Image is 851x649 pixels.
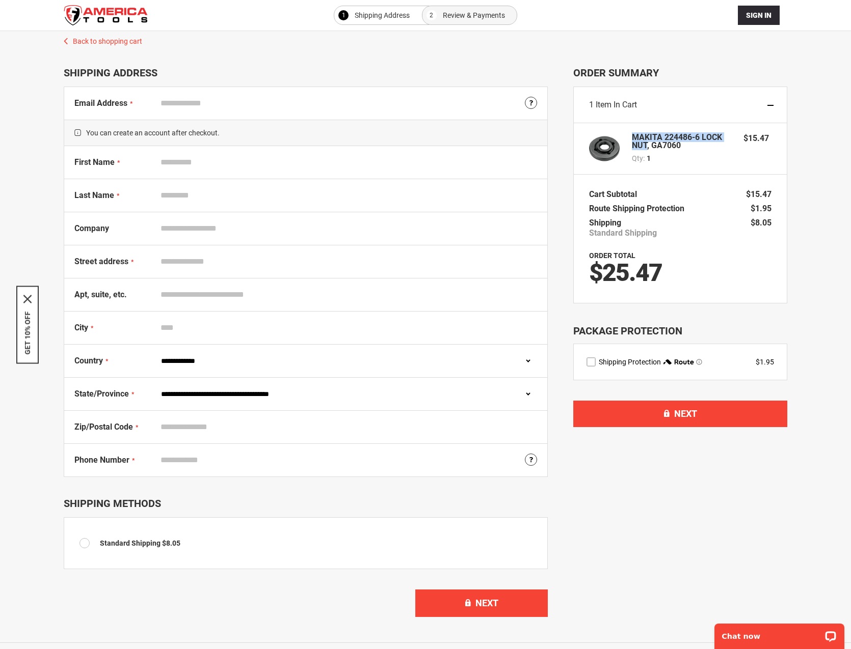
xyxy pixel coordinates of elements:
button: GET 10% OFF [23,311,32,354]
span: Review & Payments [443,9,505,21]
span: Phone Number [74,455,129,465]
th: Route Shipping Protection [589,202,689,216]
span: Last Name [74,190,114,200]
div: Shipping Address [64,67,548,79]
button: Close [23,295,32,303]
img: MAKITA 224486-6 LOCK NUT, GA7060 [589,133,620,164]
span: $1.95 [751,204,772,213]
span: $15.47 [746,189,772,199]
span: Shipping Address [355,9,410,21]
button: Next [415,589,548,617]
span: Shipping [589,218,621,228]
img: America Tools [64,5,148,25]
svg: close icon [23,295,32,303]
div: Shipping Methods [64,497,548,510]
span: You can create an account after checkout. [64,120,547,146]
span: Email Address [74,98,127,108]
a: Back to shopping cart [54,31,797,46]
span: $15.47 [743,133,769,143]
span: Learn more [696,359,702,365]
span: 1 [342,9,345,21]
span: 1 [589,100,594,109]
span: Zip/Postal Code [74,422,133,432]
span: State/Province [74,389,129,399]
strong: MAKITA 224486-6 LOCK NUT, GA7060 [632,133,733,150]
span: Company [74,223,109,233]
span: Qty [632,154,643,162]
div: Package Protection [573,324,787,338]
div: route shipping protection selector element [587,357,774,367]
strong: Order Total [589,251,635,260]
span: Street address [74,257,128,266]
th: Cart Subtotal [589,187,642,202]
span: $8.05 [162,539,180,547]
a: store logo [64,5,148,25]
span: City [74,323,88,332]
span: Standard Shipping [100,539,161,547]
span: 2 [430,9,433,21]
iframe: LiveChat chat widget [708,617,851,649]
span: Next [674,408,697,419]
span: $8.05 [751,218,772,228]
span: Country [74,356,103,365]
button: Next [573,401,787,427]
button: Sign In [738,6,780,25]
span: Shipping Protection [599,358,661,366]
span: First Name [74,157,115,167]
span: Item in Cart [596,100,637,109]
span: Apt, suite, etc. [74,290,127,299]
span: Sign In [746,11,772,19]
span: Order Summary [573,67,787,79]
span: Next [475,598,498,608]
div: $1.95 [756,357,774,367]
span: Standard Shipping [589,228,657,238]
span: $25.47 [589,258,662,287]
span: 1 [647,153,651,163]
